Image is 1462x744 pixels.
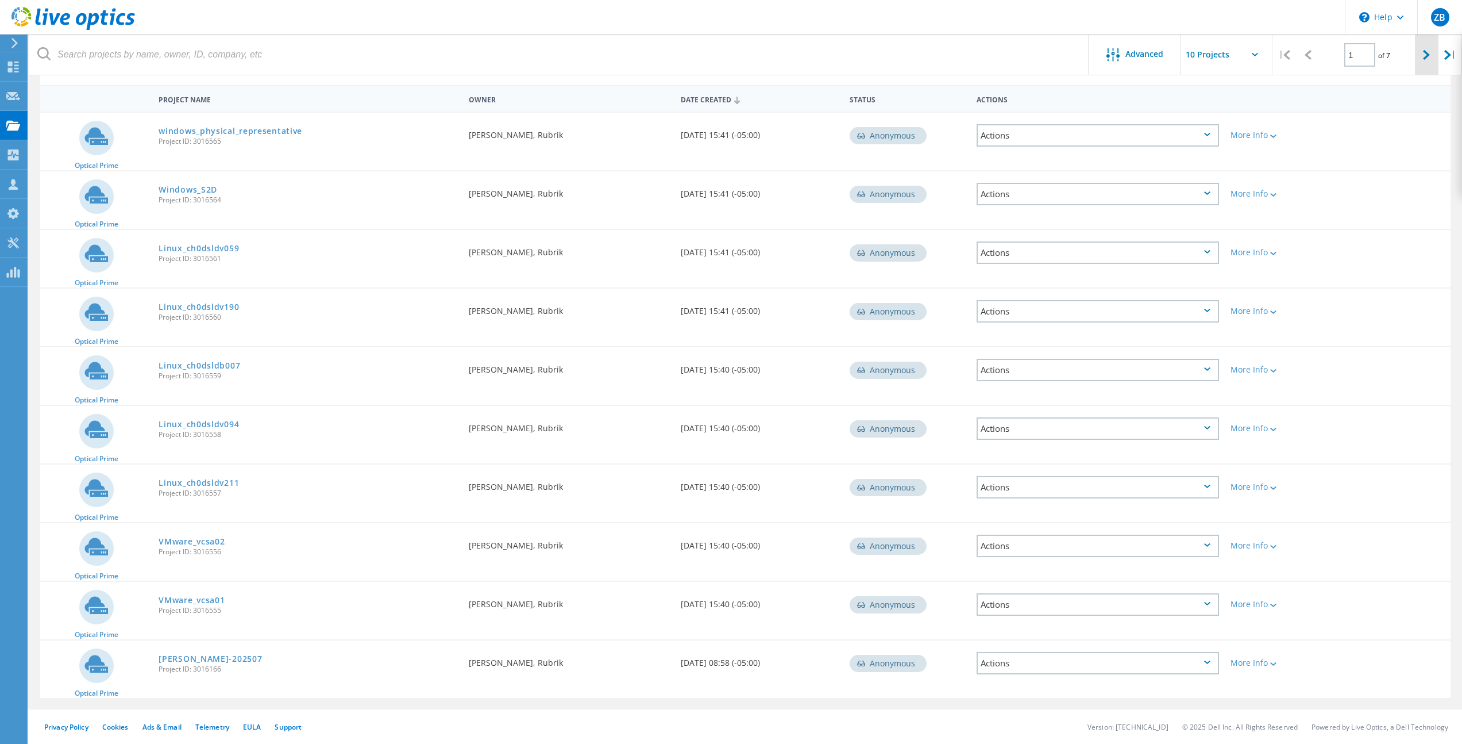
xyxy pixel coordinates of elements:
div: [PERSON_NAME], Rubrik [463,465,674,503]
span: Project ID: 3016560 [159,314,457,321]
div: Actions [977,476,1219,498]
div: Actions [977,241,1219,264]
div: [PERSON_NAME], Rubrik [463,289,674,327]
span: Optical Prime [75,397,118,404]
a: [PERSON_NAME]-202507 [159,655,262,663]
div: More Info [1230,542,1332,550]
div: More Info [1230,659,1332,667]
div: [PERSON_NAME], Rubrik [463,347,674,385]
div: [DATE] 15:41 (-05:00) [675,289,844,327]
div: [DATE] 15:40 (-05:00) [675,347,844,385]
div: Actions [977,417,1219,440]
div: Actions [977,359,1219,381]
svg: \n [1359,12,1370,22]
a: Cookies [102,722,129,732]
span: Optical Prime [75,573,118,580]
span: Project ID: 3016166 [159,666,457,673]
a: Linux_ch0dsldb007 [159,362,240,370]
div: More Info [1230,131,1332,139]
span: of 7 [1378,51,1390,60]
a: Support [275,722,302,732]
li: Powered by Live Optics, a Dell Technology [1311,722,1448,732]
div: | [1438,34,1462,75]
div: More Info [1230,190,1332,198]
div: Actions [971,88,1225,109]
span: Project ID: 3016559 [159,373,457,379]
a: Linux_ch0dsldv211 [159,479,239,487]
div: [PERSON_NAME], Rubrik [463,641,674,678]
a: EULA [243,722,261,732]
div: Status [844,88,971,109]
div: [PERSON_NAME], Rubrik [463,582,674,620]
a: windows_physical_representative [159,127,302,135]
div: Date Created [675,88,844,110]
div: [DATE] 15:41 (-05:00) [675,230,844,268]
span: ZB [1434,13,1445,22]
div: More Info [1230,366,1332,374]
span: Optical Prime [75,690,118,697]
a: Linux_ch0dsldv190 [159,303,239,311]
span: Project ID: 3016556 [159,549,457,555]
div: Project Name [153,88,463,109]
a: Linux_ch0dsldv059 [159,244,239,252]
li: © 2025 Dell Inc. All Rights Reserved [1182,722,1298,732]
div: Anonymous [850,538,927,555]
div: [DATE] 15:40 (-05:00) [675,406,844,444]
div: More Info [1230,600,1332,608]
div: Anonymous [850,655,927,672]
a: Privacy Policy [44,722,88,732]
div: Actions [977,183,1219,205]
a: VMware_vcsa02 [159,538,225,546]
span: Optical Prime [75,162,118,169]
span: Advanced [1125,50,1163,58]
div: Anonymous [850,479,927,496]
span: Optical Prime [75,279,118,286]
div: [DATE] 15:40 (-05:00) [675,523,844,561]
a: Live Optics Dashboard [11,24,135,32]
div: Actions [977,300,1219,323]
div: [DATE] 15:41 (-05:00) [675,113,844,151]
div: Anonymous [850,596,927,613]
div: [PERSON_NAME], Rubrik [463,171,674,209]
div: More Info [1230,424,1332,432]
div: [PERSON_NAME], Rubrik [463,230,674,268]
div: [DATE] 15:40 (-05:00) [675,582,844,620]
span: Project ID: 3016558 [159,431,457,438]
span: Project ID: 3016565 [159,138,457,145]
span: Optical Prime [75,514,118,521]
div: [DATE] 15:41 (-05:00) [675,171,844,209]
span: Optical Prime [75,455,118,462]
a: Telemetry [195,722,229,732]
span: Optical Prime [75,221,118,228]
div: Actions [977,124,1219,147]
div: Actions [977,535,1219,557]
div: More Info [1230,483,1332,491]
div: Owner [463,88,674,109]
div: [DATE] 08:58 (-05:00) [675,641,844,678]
span: Project ID: 3016564 [159,197,457,204]
span: Project ID: 3016561 [159,255,457,262]
div: Anonymous [850,303,927,320]
a: Windows_S2D [159,186,217,194]
div: Anonymous [850,362,927,379]
span: Project ID: 3016555 [159,607,457,614]
div: More Info [1230,248,1332,256]
span: Project ID: 3016557 [159,490,457,497]
a: Ads & Email [142,722,182,732]
div: Actions [977,593,1219,616]
div: [PERSON_NAME], Rubrik [463,113,674,151]
li: Version: [TECHNICAL_ID] [1087,722,1168,732]
div: [PERSON_NAME], Rubrik [463,523,674,561]
span: Optical Prime [75,631,118,638]
input: Search projects by name, owner, ID, company, etc [29,34,1089,75]
div: Anonymous [850,127,927,144]
div: | [1272,34,1296,75]
div: [PERSON_NAME], Rubrik [463,406,674,444]
span: Optical Prime [75,338,118,345]
a: Linux_ch0dsldv094 [159,420,239,428]
div: Anonymous [850,186,927,203]
div: [DATE] 15:40 (-05:00) [675,465,844,503]
div: Actions [977,652,1219,674]
div: Anonymous [850,244,927,262]
div: More Info [1230,307,1332,315]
